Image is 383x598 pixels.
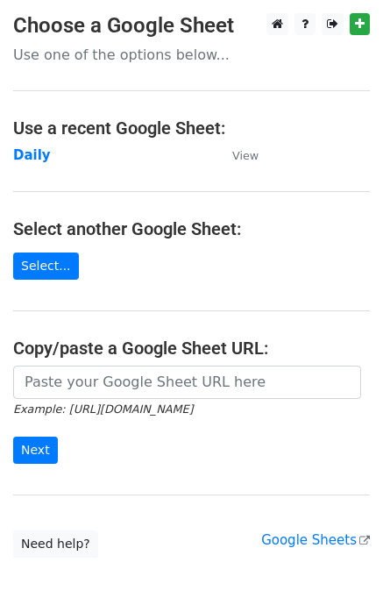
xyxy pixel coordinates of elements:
small: Example: [URL][DOMAIN_NAME] [13,402,193,416]
a: Select... [13,253,79,280]
p: Use one of the options below... [13,46,370,64]
h4: Select another Google Sheet: [13,218,370,239]
a: Daily [13,147,51,163]
h3: Choose a Google Sheet [13,13,370,39]
small: View [232,149,259,162]
input: Next [13,437,58,464]
a: View [215,147,259,163]
h4: Copy/paste a Google Sheet URL: [13,338,370,359]
a: Need help? [13,530,98,558]
a: Google Sheets [261,532,370,548]
input: Paste your Google Sheet URL here [13,366,361,399]
h4: Use a recent Google Sheet: [13,117,370,139]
